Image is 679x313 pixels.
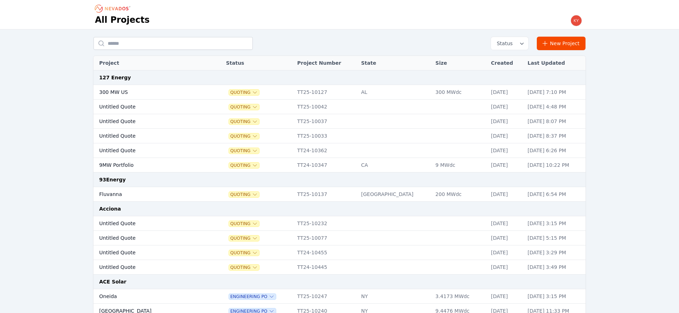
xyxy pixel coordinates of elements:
td: 9MW Portfolio [93,158,205,173]
td: [DATE] [487,129,524,143]
td: [DATE] [487,289,524,304]
tr: FluvannaQuotingTT25-10137[GEOGRAPHIC_DATA]200 MWdc[DATE][DATE] 6:54 PM [93,187,586,202]
a: New Project [537,37,586,50]
td: [DATE] [487,187,524,202]
td: [DATE] [487,85,524,100]
td: Untitled Quote [93,100,205,114]
td: TT25-10137 [294,187,358,202]
span: Quoting [229,265,259,270]
button: Quoting [229,235,259,241]
button: Quoting [229,133,259,139]
tr: OneidaEngineering POTT25-10247NY3.4173 MWdc[DATE][DATE] 3:15 PM [93,289,586,304]
tr: Untitled QuoteQuotingTT25-10232[DATE][DATE] 3:15 PM [93,216,586,231]
tr: Untitled QuoteQuotingTT25-10077[DATE][DATE] 5:15 PM [93,231,586,245]
td: [DATE] [487,158,524,173]
td: [DATE] 8:37 PM [524,129,586,143]
td: Fluvanna [93,187,205,202]
td: TT25-10033 [294,129,358,143]
span: Status [494,40,513,47]
tr: Untitled QuoteQuotingTT24-10362[DATE][DATE] 6:26 PM [93,143,586,158]
td: TT24-10455 [294,245,358,260]
td: 93Energy [93,173,586,187]
td: ACE Solar [93,275,586,289]
th: Project [93,56,205,70]
td: [DATE] 3:29 PM [524,245,586,260]
td: Untitled Quote [93,245,205,260]
button: Quoting [229,90,259,95]
td: 300 MW US [93,85,205,100]
td: TT25-10232 [294,216,358,231]
button: Engineering PO [229,294,276,299]
td: Acciona [93,202,586,216]
td: 9 MWdc [432,158,487,173]
td: 127 Energy [93,70,586,85]
tr: Untitled QuoteQuotingTT25-10042[DATE][DATE] 4:48 PM [93,100,586,114]
td: Untitled Quote [93,216,205,231]
td: [DATE] 10:22 PM [524,158,586,173]
td: [DATE] 3:49 PM [524,260,586,275]
tr: Untitled QuoteQuotingTT24-10455[DATE][DATE] 3:29 PM [93,245,586,260]
td: 3.4173 MWdc [432,289,487,304]
tr: Untitled QuoteQuotingTT25-10037[DATE][DATE] 8:07 PM [93,114,586,129]
td: TT25-10247 [294,289,358,304]
tr: Untitled QuoteQuotingTT24-10445[DATE][DATE] 3:49 PM [93,260,586,275]
button: Quoting [229,104,259,110]
th: Size [432,56,487,70]
td: [DATE] [487,260,524,275]
td: [DATE] [487,231,524,245]
td: [DATE] 7:10 PM [524,85,586,100]
button: Quoting [229,192,259,197]
tr: Untitled QuoteQuotingTT25-10033[DATE][DATE] 8:37 PM [93,129,586,143]
th: Status [223,56,294,70]
button: Status [491,37,528,50]
button: Quoting [229,119,259,124]
td: TT25-10037 [294,114,358,129]
tr: 300 MW USQuotingTT25-10127AL300 MWdc[DATE][DATE] 7:10 PM [93,85,586,100]
td: [DATE] 3:15 PM [524,216,586,231]
td: Oneida [93,289,205,304]
button: Quoting [229,250,259,256]
td: 200 MWdc [432,187,487,202]
th: Last Updated [524,56,586,70]
td: [DATE] [487,245,524,260]
tr: 9MW PortfolioQuotingTT24-10347CA9 MWdc[DATE][DATE] 10:22 PM [93,158,586,173]
td: Untitled Quote [93,260,205,275]
td: 300 MWdc [432,85,487,100]
td: TT25-10042 [294,100,358,114]
th: Created [487,56,524,70]
td: Untitled Quote [93,114,205,129]
th: Project Number [294,56,358,70]
td: TT25-10077 [294,231,358,245]
img: kyle.macdougall@nevados.solar [571,15,582,26]
td: TT24-10362 [294,143,358,158]
td: [GEOGRAPHIC_DATA] [358,187,432,202]
button: Quoting [229,148,259,154]
td: [DATE] 5:15 PM [524,231,586,245]
button: Quoting [229,221,259,227]
td: [DATE] 6:54 PM [524,187,586,202]
td: Untitled Quote [93,143,205,158]
td: [DATE] 3:15 PM [524,289,586,304]
td: [DATE] [487,100,524,114]
td: AL [358,85,432,100]
button: Quoting [229,163,259,168]
td: TT25-10127 [294,85,358,100]
td: TT24-10347 [294,158,358,173]
td: [DATE] 8:07 PM [524,114,586,129]
td: [DATE] [487,216,524,231]
td: NY [358,289,432,304]
td: [DATE] 4:48 PM [524,100,586,114]
h1: All Projects [95,14,150,26]
td: Untitled Quote [93,129,205,143]
nav: Breadcrumb [95,3,133,14]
